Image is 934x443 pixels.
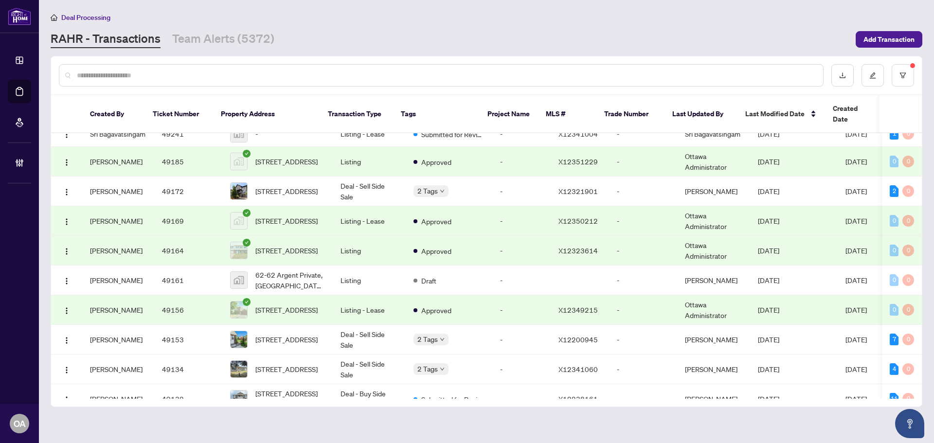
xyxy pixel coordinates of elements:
[63,188,71,196] img: Logo
[231,153,247,170] img: thumbnail-img
[421,157,451,167] span: Approved
[421,305,451,316] span: Approved
[845,246,867,255] span: [DATE]
[890,274,898,286] div: 0
[845,335,867,344] span: [DATE]
[902,128,914,140] div: 0
[231,390,247,407] img: thumbnail-img
[154,121,222,147] td: 49241
[255,186,318,196] span: [STREET_ADDRESS]
[558,365,598,373] span: X12341060
[558,394,598,403] span: X12238161
[243,150,251,158] span: check-circle
[243,298,251,306] span: check-circle
[492,266,551,295] td: -
[745,108,805,119] span: Last Modified Date
[63,248,71,255] img: Logo
[421,246,451,256] span: Approved
[758,394,779,403] span: [DATE]
[59,361,74,377] button: Logo
[333,266,406,295] td: Listing
[333,206,406,236] td: Listing - Lease
[890,215,898,227] div: 0
[856,31,922,48] button: Add Transaction
[758,246,779,255] span: [DATE]
[59,391,74,407] button: Logo
[51,14,57,21] span: home
[333,325,406,354] td: Deal - Sell Side Sale
[758,276,779,284] span: [DATE]
[154,147,222,177] td: 49185
[609,295,677,325] td: -
[558,187,598,195] span: X12321901
[231,213,247,229] img: thumbnail-img
[890,185,898,197] div: 2
[421,394,485,405] span: Submitted for Review
[825,95,893,133] th: Created Date
[255,245,318,256] span: [STREET_ADDRESS]
[890,156,898,167] div: 0
[677,121,750,147] td: Sri Bagavatsingam
[492,121,551,147] td: -
[255,364,318,374] span: [STREET_ADDRESS]
[609,206,677,236] td: -
[492,295,551,325] td: -
[90,335,143,344] span: [PERSON_NAME]
[231,331,247,348] img: thumbnail-img
[609,177,677,206] td: -
[63,396,71,404] img: Logo
[558,335,598,344] span: X12200945
[677,325,750,354] td: [PERSON_NAME]
[737,95,825,133] th: Last Modified Date
[59,332,74,347] button: Logo
[869,72,876,79] span: edit
[609,384,677,414] td: -
[890,334,898,345] div: 7
[63,277,71,285] img: Logo
[609,121,677,147] td: -
[492,325,551,354] td: -
[154,384,222,414] td: 49132
[90,365,143,373] span: [PERSON_NAME]
[90,305,143,314] span: [PERSON_NAME]
[677,354,750,384] td: [PERSON_NAME]
[845,365,867,373] span: [DATE]
[333,384,406,414] td: Deal - Buy Side Sale
[440,367,445,372] span: down
[758,216,779,225] span: [DATE]
[333,236,406,266] td: Listing
[231,183,247,199] img: thumbnail-img
[90,129,145,138] span: Sri Bagavatsingam
[59,154,74,169] button: Logo
[902,156,914,167] div: 0
[558,246,598,255] span: X12323614
[393,95,480,133] th: Tags
[677,266,750,295] td: [PERSON_NAME]
[59,243,74,258] button: Logo
[492,206,551,236] td: -
[63,307,71,315] img: Logo
[255,269,325,291] span: 62-62 Argent Private, [GEOGRAPHIC_DATA], [GEOGRAPHIC_DATA], [GEOGRAPHIC_DATA]
[831,64,854,87] button: download
[82,95,145,133] th: Created By
[333,177,406,206] td: Deal - Sell Side Sale
[609,236,677,266] td: -
[677,295,750,325] td: Ottawa Administrator
[154,206,222,236] td: 49169
[59,302,74,318] button: Logo
[677,147,750,177] td: Ottawa Administrator
[63,159,71,166] img: Logo
[154,325,222,354] td: 49153
[255,388,325,409] span: [STREET_ADDRESS][PERSON_NAME]
[862,64,884,87] button: edit
[172,31,274,48] a: Team Alerts (5372)
[890,393,898,405] div: 11
[90,157,143,166] span: [PERSON_NAME]
[63,366,71,374] img: Logo
[14,417,26,430] span: OA
[417,363,438,374] span: 2 Tags
[231,301,247,318] img: thumbnail-img
[492,177,551,206] td: -
[51,31,161,48] a: RAHR - Transactions
[902,245,914,256] div: 0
